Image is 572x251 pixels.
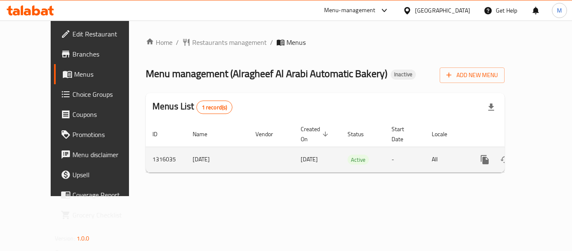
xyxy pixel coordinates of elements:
a: Coupons [54,104,146,124]
td: [DATE] [186,147,249,172]
div: Export file [481,97,501,117]
span: Menus [286,37,306,47]
button: Add New Menu [440,67,505,83]
span: Menu disclaimer [72,150,139,160]
button: Change Status [495,150,515,170]
nav: breadcrumb [146,37,505,47]
span: Start Date [392,124,415,144]
span: Branches [72,49,139,59]
a: Edit Restaurant [54,24,146,44]
a: Coverage Report [54,185,146,205]
a: Choice Groups [54,84,146,104]
span: Menu management ( Alragheef Al Arabi Automatic Bakery ) [146,64,387,83]
div: [GEOGRAPHIC_DATA] [415,6,470,15]
button: more [475,150,495,170]
span: Promotions [72,129,139,140]
a: Home [146,37,173,47]
span: 1.0.0 [77,233,90,244]
a: Grocery Checklist [54,205,146,225]
div: Menu-management [324,5,376,16]
span: Restaurants management [192,37,267,47]
span: Name [193,129,218,139]
td: All [425,147,468,172]
div: Total records count [196,101,233,114]
td: - [385,147,425,172]
span: Locale [432,129,458,139]
span: Choice Groups [72,89,139,99]
td: 1316035 [146,147,186,172]
span: Upsell [72,170,139,180]
li: / [176,37,179,47]
th: Actions [468,122,562,147]
a: Branches [54,44,146,64]
span: Vendor [255,129,284,139]
span: Add New Menu [446,70,498,80]
div: Active [348,155,369,165]
a: Upsell [54,165,146,185]
span: ID [152,129,168,139]
span: Edit Restaurant [72,29,139,39]
span: Status [348,129,375,139]
span: Inactive [391,71,416,78]
span: Menus [74,69,139,79]
a: Restaurants management [182,37,267,47]
span: Active [348,155,369,165]
span: Grocery Checklist [72,210,139,220]
table: enhanced table [146,122,562,173]
span: Version: [55,233,75,244]
li: / [270,37,273,47]
span: M [557,6,562,15]
a: Promotions [54,124,146,145]
a: Menu disclaimer [54,145,146,165]
span: Coverage Report [72,190,139,200]
span: Created On [301,124,331,144]
span: 1 record(s) [197,104,232,111]
h2: Menus List [152,100,232,114]
span: [DATE] [301,154,318,165]
span: Coupons [72,109,139,119]
a: Menus [54,64,146,84]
